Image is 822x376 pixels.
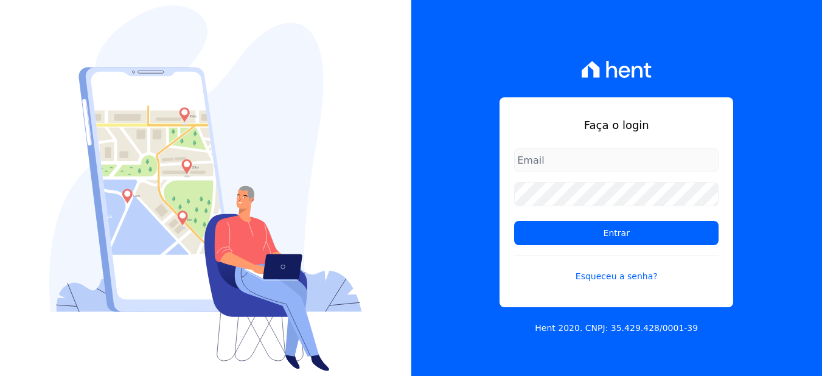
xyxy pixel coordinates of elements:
h1: Faça o login [514,117,719,133]
img: Login [49,5,362,371]
p: Hent 2020. CNPJ: 35.429.428/0001-39 [535,322,698,335]
a: Esqueceu a senha? [514,255,719,283]
input: Email [514,148,719,172]
input: Entrar [514,221,719,245]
